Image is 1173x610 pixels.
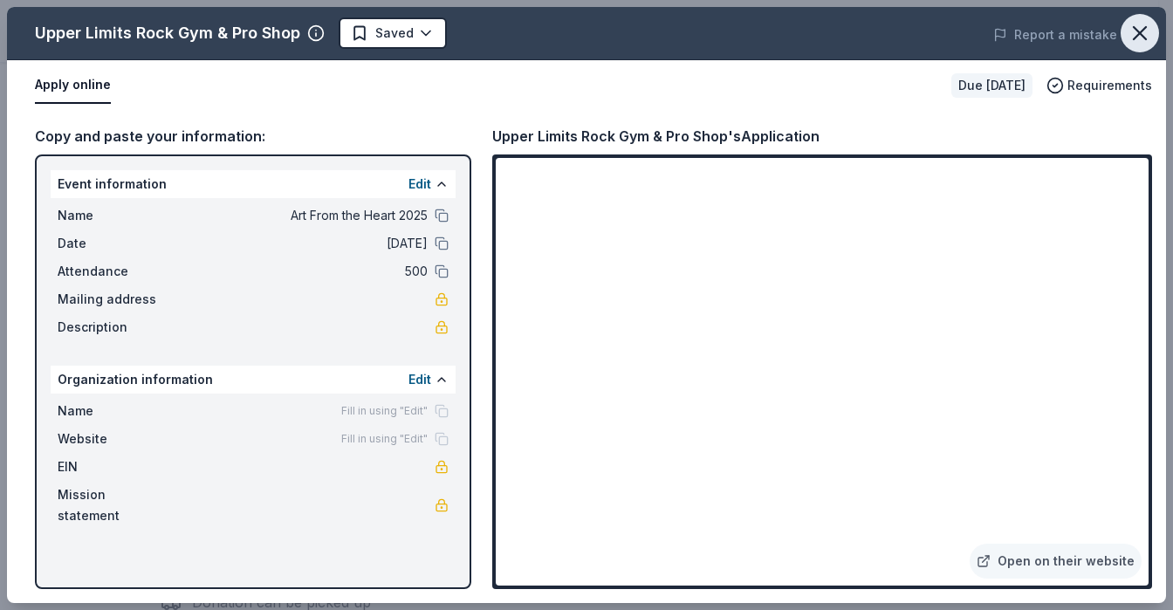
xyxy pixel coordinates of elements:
[58,428,175,449] span: Website
[375,23,414,44] span: Saved
[341,432,428,446] span: Fill in using "Edit"
[58,205,175,226] span: Name
[58,289,175,310] span: Mailing address
[35,125,471,147] div: Copy and paste your information:
[51,366,456,394] div: Organization information
[408,369,431,390] button: Edit
[175,205,428,226] span: Art From the Heart 2025
[951,73,1032,98] div: Due [DATE]
[339,17,447,49] button: Saved
[341,404,428,418] span: Fill in using "Edit"
[492,125,820,147] div: Upper Limits Rock Gym & Pro Shop's Application
[970,544,1142,579] a: Open on their website
[51,170,456,198] div: Event information
[35,67,111,104] button: Apply online
[58,317,175,338] span: Description
[58,261,175,282] span: Attendance
[408,174,431,195] button: Edit
[58,456,175,477] span: EIN
[175,261,428,282] span: 500
[1046,75,1152,96] button: Requirements
[1067,75,1152,96] span: Requirements
[58,233,175,254] span: Date
[993,24,1117,45] button: Report a mistake
[58,401,175,422] span: Name
[175,233,428,254] span: [DATE]
[35,19,300,47] div: Upper Limits Rock Gym & Pro Shop
[58,484,175,526] span: Mission statement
